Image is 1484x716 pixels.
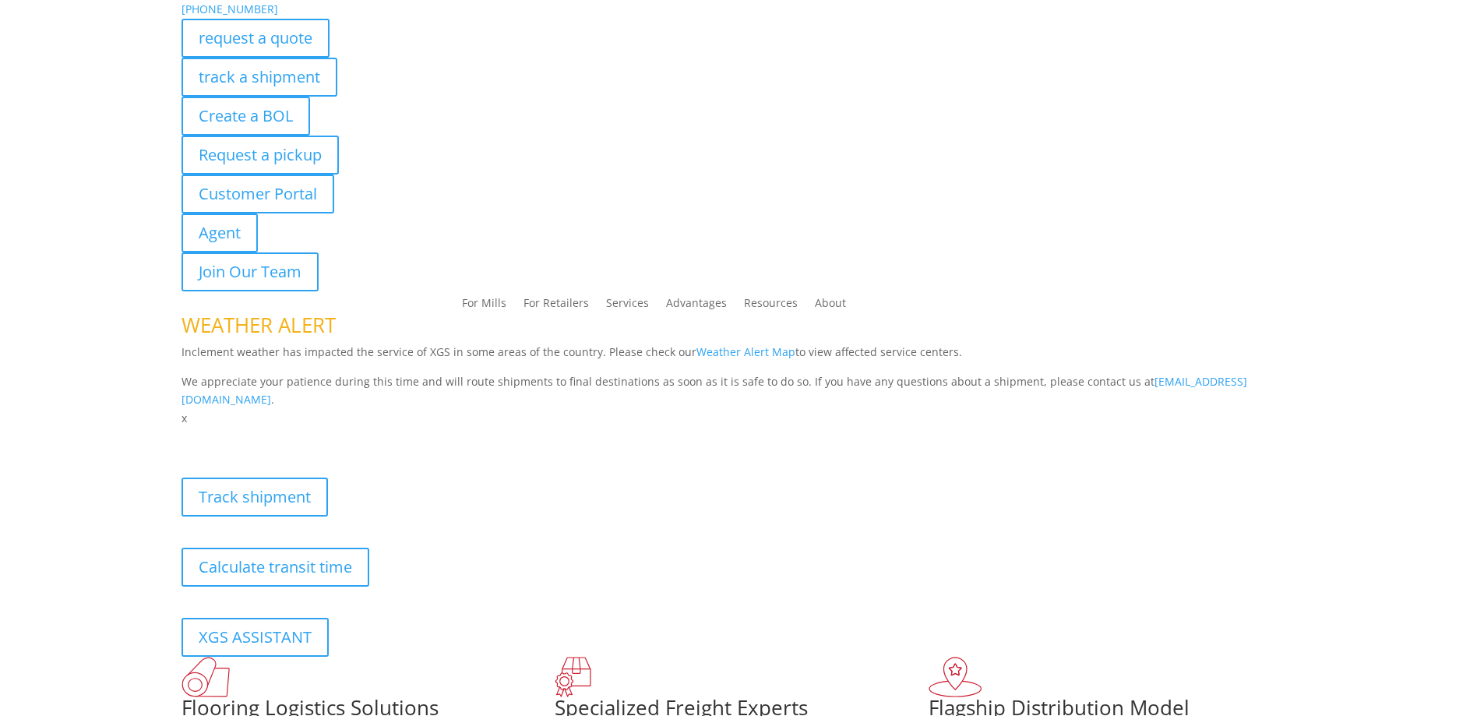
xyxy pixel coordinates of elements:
a: XGS ASSISTANT [182,618,329,657]
img: xgs-icon-flagship-distribution-model-red [929,657,982,697]
a: [PHONE_NUMBER] [182,2,278,16]
a: Create a BOL [182,97,310,136]
p: Inclement weather has impacted the service of XGS in some areas of the country. Please check our ... [182,343,1303,372]
a: Weather Alert Map [696,344,795,359]
img: xgs-icon-total-supply-chain-intelligence-red [182,657,230,697]
a: Join Our Team [182,252,319,291]
a: Advantages [666,298,727,315]
a: track a shipment [182,58,337,97]
span: WEATHER ALERT [182,311,336,339]
a: Track shipment [182,478,328,517]
a: Services [606,298,649,315]
a: Request a pickup [182,136,339,175]
p: x [182,409,1303,428]
a: Customer Portal [182,175,334,213]
a: About [815,298,846,315]
a: For Mills [462,298,506,315]
a: For Retailers [523,298,589,315]
b: Visibility, transparency, and control for your entire supply chain. [182,430,529,445]
p: We appreciate your patience during this time and will route shipments to final destinations as so... [182,372,1303,410]
a: request a quote [182,19,330,58]
a: Calculate transit time [182,548,369,587]
img: xgs-icon-focused-on-flooring-red [555,657,591,697]
a: Resources [744,298,798,315]
a: Agent [182,213,258,252]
